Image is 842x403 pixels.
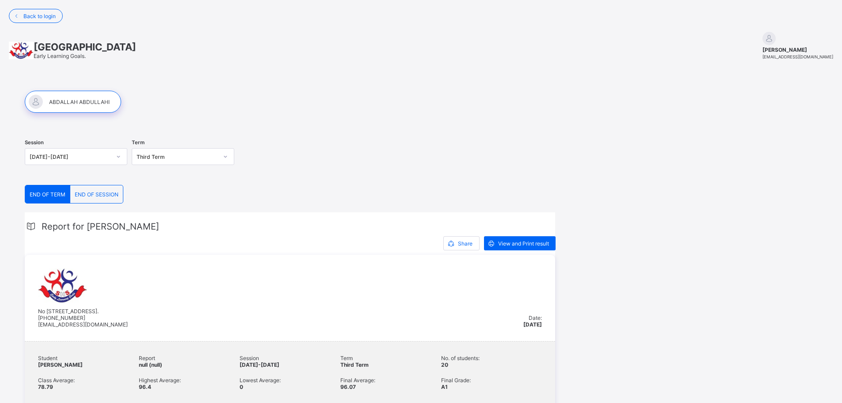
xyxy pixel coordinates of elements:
span: Lowest Average: [240,377,340,384]
span: Third Term [340,361,369,368]
span: Session [25,139,44,146]
span: [PERSON_NAME] [38,361,83,368]
span: No. of students: [441,355,542,361]
img: School logo [9,42,34,59]
span: Highest Average: [139,377,240,384]
span: 0 [240,384,243,390]
span: [PERSON_NAME] [762,46,833,53]
span: 78.79 [38,384,53,390]
img: default.svg [762,32,776,45]
span: Report for [PERSON_NAME] [42,221,159,232]
span: 96.4 [139,384,151,390]
span: Term [132,139,145,146]
span: [GEOGRAPHIC_DATA] [34,41,136,53]
span: Report [139,355,240,361]
span: A1 [441,384,448,390]
span: Final Average: [340,377,441,384]
span: Final Grade: [441,377,542,384]
div: Third Term [137,154,218,160]
span: No [STREET_ADDRESS]. [PHONE_NUMBER] [EMAIL_ADDRESS][DOMAIN_NAME] [38,308,128,328]
span: Date: [529,315,542,321]
span: 20 [441,361,448,368]
span: null (null) [139,361,162,368]
span: [DATE] [523,321,542,328]
span: Session [240,355,340,361]
span: Class Average: [38,377,139,384]
span: Back to login [23,13,56,19]
span: View and Print result [498,240,549,247]
span: [EMAIL_ADDRESS][DOMAIN_NAME] [762,54,833,59]
span: Share [458,240,472,247]
img: sweethaven.png [38,268,88,303]
span: Student [38,355,139,361]
span: 96.07 [340,384,356,390]
div: [DATE]-[DATE] [30,154,111,160]
span: [DATE]-[DATE] [240,361,279,368]
span: END OF TERM [30,191,65,198]
span: Early Learning Goals. [34,53,86,59]
span: END OF SESSION [75,191,118,198]
span: Term [340,355,441,361]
